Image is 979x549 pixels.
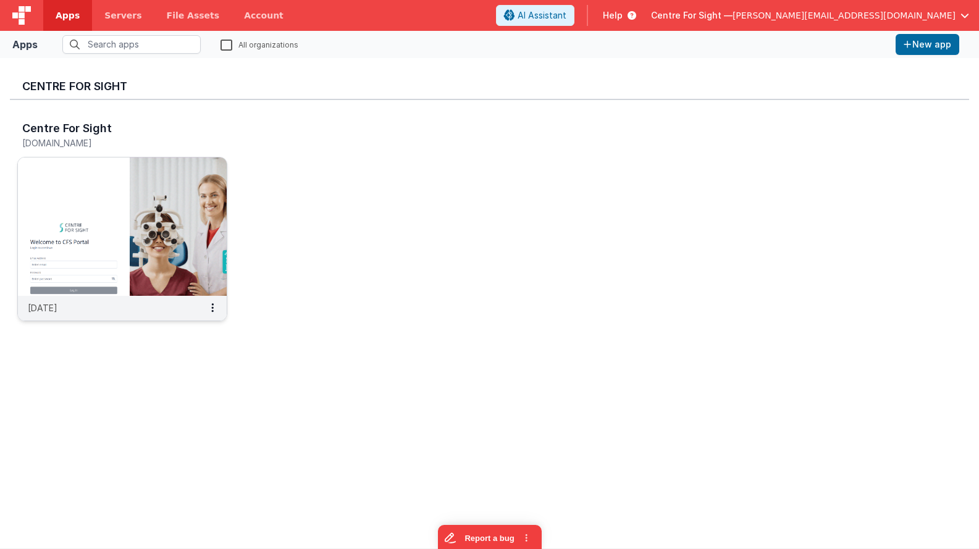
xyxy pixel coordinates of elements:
label: All organizations [221,38,298,50]
button: Centre For Sight — [PERSON_NAME][EMAIL_ADDRESS][DOMAIN_NAME] [651,9,969,22]
h5: [DOMAIN_NAME] [22,138,196,148]
span: Centre For Sight — [651,9,733,22]
div: Apps [12,37,38,52]
span: File Assets [167,9,220,22]
button: New app [896,34,959,55]
p: [DATE] [28,301,57,314]
button: AI Assistant [496,5,574,26]
span: Apps [56,9,80,22]
span: Servers [104,9,141,22]
span: Help [603,9,623,22]
span: [PERSON_NAME][EMAIL_ADDRESS][DOMAIN_NAME] [733,9,956,22]
h3: Centre For Sight [22,80,957,93]
input: Search apps [62,35,201,54]
h3: Centre For Sight [22,122,112,135]
span: AI Assistant [518,9,566,22]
